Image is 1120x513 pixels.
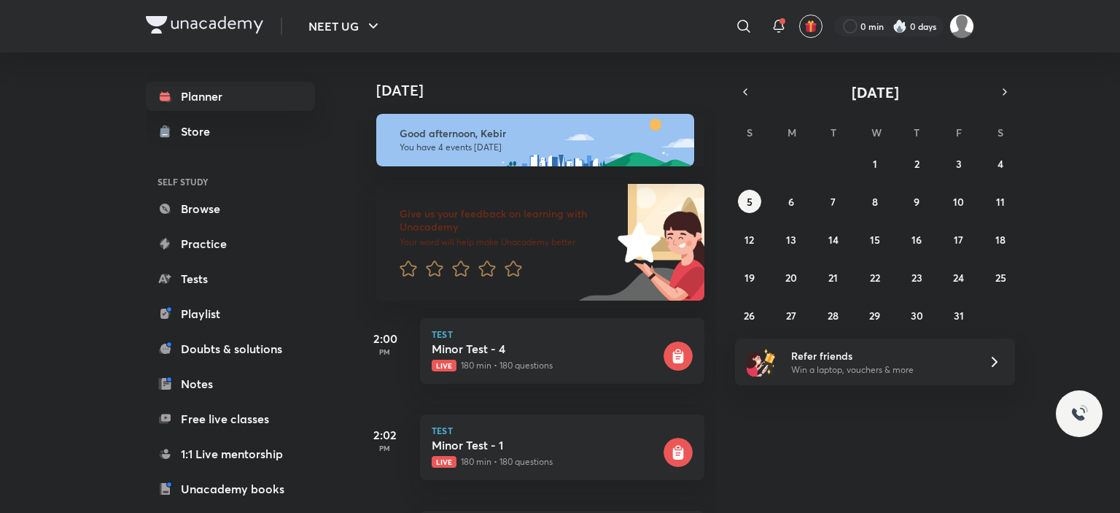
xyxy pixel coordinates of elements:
a: Practice [146,229,315,258]
button: October 26, 2025 [738,304,761,327]
button: October 28, 2025 [822,304,845,327]
abbr: October 23, 2025 [911,271,922,285]
abbr: October 7, 2025 [831,195,836,209]
a: Planner [146,82,315,111]
img: referral [747,347,776,377]
button: October 23, 2025 [905,266,928,289]
abbr: October 9, 2025 [914,195,919,209]
abbr: October 21, 2025 [828,271,838,285]
button: October 20, 2025 [779,266,803,289]
img: Kebir Hasan Sk [949,14,974,39]
p: Your word will help make Unacademy better [400,236,612,248]
abbr: October 4, 2025 [997,157,1003,171]
button: October 6, 2025 [779,190,803,213]
p: 180 min • 180 questions [432,455,661,468]
a: Unacademy books [146,474,315,504]
button: October 17, 2025 [947,228,971,251]
abbr: October 5, 2025 [747,195,752,209]
abbr: Saturday [997,126,1003,139]
abbr: Sunday [747,126,752,139]
button: October 25, 2025 [989,266,1012,289]
p: PM [356,444,414,452]
button: October 1, 2025 [863,152,887,175]
abbr: October 27, 2025 [786,309,796,323]
button: October 24, 2025 [947,266,971,289]
button: October 16, 2025 [905,228,928,251]
img: Company Logo [146,16,263,34]
button: October 9, 2025 [905,190,928,213]
button: October 29, 2025 [863,304,887,327]
abbr: Thursday [914,126,919,139]
a: Doubts & solutions [146,334,315,363]
abbr: October 13, 2025 [786,233,796,247]
h5: Minor Test - 4 [432,342,661,356]
a: Browse [146,194,315,223]
h6: SELF STUDY [146,169,315,194]
p: Test [432,330,693,339]
abbr: October 30, 2025 [911,309,923,323]
p: PM [356,347,414,356]
abbr: October 16, 2025 [911,233,922,247]
button: [DATE] [755,82,995,102]
abbr: October 19, 2025 [744,271,755,285]
button: October 30, 2025 [905,304,928,327]
button: October 10, 2025 [947,190,971,213]
button: October 27, 2025 [779,304,803,327]
a: 1:1 Live mentorship [146,439,315,468]
a: Company Logo [146,16,263,37]
p: Win a laptop, vouchers & more [791,363,971,377]
a: Free live classes [146,404,315,433]
a: Playlist [146,299,315,328]
h5: 2:02 [356,426,414,444]
h4: [DATE] [376,82,719,99]
abbr: October 26, 2025 [744,309,755,323]
button: October 18, 2025 [989,228,1012,251]
img: ttu [1070,405,1088,423]
button: October 2, 2025 [905,152,928,175]
button: October 22, 2025 [863,266,887,289]
abbr: Wednesday [871,126,882,139]
img: avatar [804,20,817,33]
img: afternoon [376,114,694,166]
h6: Good afternoon, Kebir [400,127,681,140]
button: October 3, 2025 [947,152,971,175]
span: Live [432,456,456,468]
h6: Refer friends [791,348,971,363]
button: October 4, 2025 [989,152,1012,175]
button: October 15, 2025 [863,228,887,251]
abbr: October 1, 2025 [873,157,877,171]
img: feedback_image [568,184,704,301]
div: Store [181,123,219,140]
abbr: October 20, 2025 [785,271,797,285]
abbr: October 6, 2025 [788,195,794,209]
button: October 7, 2025 [822,190,845,213]
button: October 13, 2025 [779,228,803,251]
abbr: October 22, 2025 [870,271,880,285]
abbr: October 14, 2025 [828,233,839,247]
button: October 8, 2025 [863,190,887,213]
button: October 19, 2025 [738,266,761,289]
button: October 11, 2025 [989,190,1012,213]
abbr: Friday [956,126,962,139]
abbr: October 18, 2025 [995,233,1006,247]
span: [DATE] [852,82,899,102]
abbr: October 2, 2025 [914,157,919,171]
a: Tests [146,264,315,293]
abbr: October 10, 2025 [953,195,964,209]
abbr: October 25, 2025 [995,271,1006,285]
abbr: October 15, 2025 [870,233,880,247]
abbr: Monday [787,126,796,139]
p: You have 4 events [DATE] [400,142,681,153]
button: October 12, 2025 [738,228,761,251]
a: Store [146,117,315,146]
h5: Minor Test - 1 [432,438,661,452]
h6: Give us your feedback on learning with Unacademy [400,207,612,234]
span: Live [432,360,456,371]
abbr: October 29, 2025 [869,309,880,323]
abbr: October 28, 2025 [828,309,839,323]
button: October 21, 2025 [822,266,845,289]
abbr: October 17, 2025 [954,233,963,247]
button: October 5, 2025 [738,190,761,213]
abbr: October 11, 2025 [996,195,1005,209]
abbr: October 12, 2025 [744,233,754,247]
